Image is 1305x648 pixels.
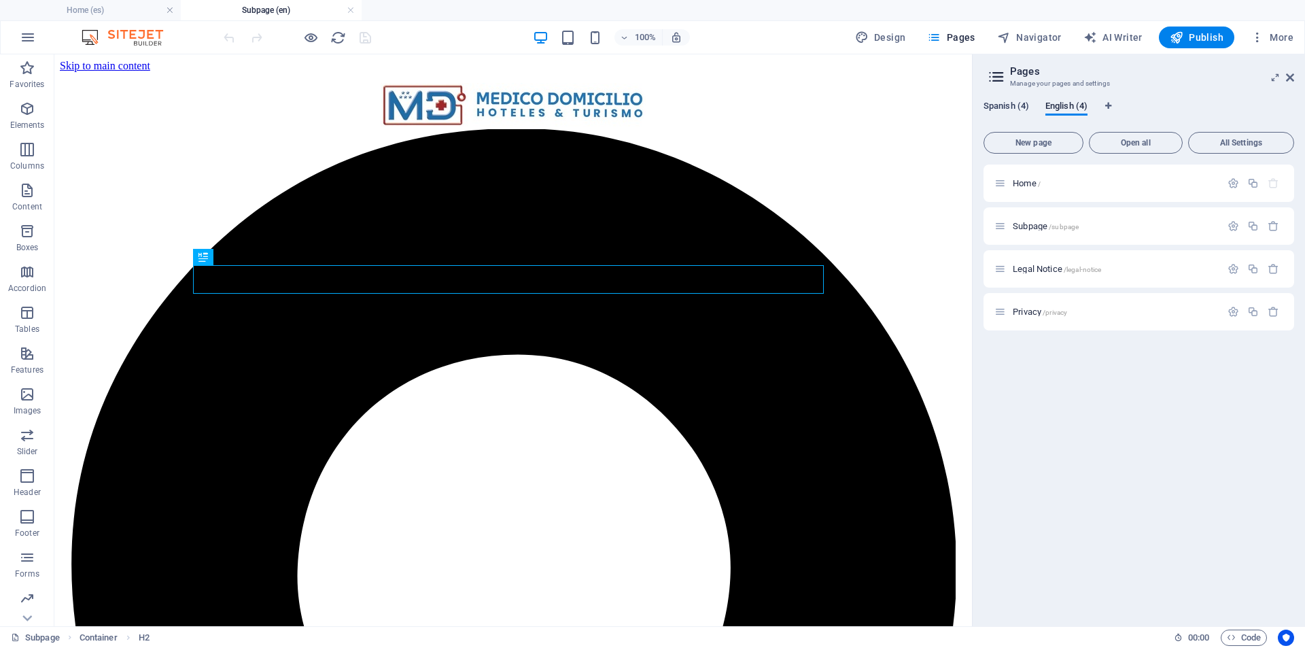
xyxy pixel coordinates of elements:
[1013,307,1067,317] span: Click to open page
[1089,132,1183,154] button: Open all
[16,242,39,253] p: Boxes
[1228,220,1239,232] div: Settings
[1010,78,1267,90] h3: Manage your pages and settings
[78,29,180,46] img: Editor Logo
[80,630,118,646] span: Click to select. Double-click to edit
[997,31,1062,44] span: Navigator
[12,201,42,212] p: Content
[330,30,346,46] i: Reload page
[850,27,911,48] button: Design
[850,27,911,48] div: Design (Ctrl+Alt+Y)
[992,27,1067,48] button: Navigator
[670,31,682,44] i: On resize automatically adjust zoom level to fit chosen device.
[1159,27,1234,48] button: Publish
[1227,630,1261,646] span: Code
[1064,266,1102,273] span: /legal-notice
[1245,27,1299,48] button: More
[5,5,96,17] a: Skip to main content
[14,487,41,498] p: Header
[1221,630,1267,646] button: Code
[1278,630,1294,646] button: Usercentrics
[80,630,150,646] nav: breadcrumb
[1013,264,1101,274] span: Click to open page
[15,528,39,539] p: Footer
[1198,632,1200,643] span: :
[635,29,657,46] h6: 100%
[614,29,663,46] button: 100%
[1228,306,1239,318] div: Settings
[1247,306,1259,318] div: Duplicate
[15,324,39,335] p: Tables
[10,79,44,90] p: Favorites
[330,29,346,46] button: reload
[1013,178,1041,188] span: Home
[10,160,44,171] p: Columns
[1247,220,1259,232] div: Duplicate
[17,446,38,457] p: Slider
[990,139,1077,147] span: New page
[1095,139,1177,147] span: Open all
[1247,177,1259,189] div: Duplicate
[1009,265,1221,273] div: Legal Notice/legal-notice
[1268,177,1279,189] div: The startpage cannot be deleted
[1009,222,1221,231] div: Subpage/subpage
[1268,306,1279,318] div: Remove
[1043,309,1067,316] span: /privacy
[1009,307,1221,316] div: Privacy/privacy
[922,27,980,48] button: Pages
[181,3,362,18] h4: Subpage (en)
[1170,31,1223,44] span: Publish
[15,568,39,579] p: Forms
[984,132,1083,154] button: New page
[1174,630,1210,646] h6: Session time
[984,98,1029,117] span: Spanish (4)
[1078,27,1148,48] button: AI Writer
[1228,177,1239,189] div: Settings
[1251,31,1293,44] span: More
[11,630,60,646] a: Click to cancel selection. Double-click to open Pages
[8,609,46,620] p: Marketing
[302,29,319,46] button: Click here to leave preview mode and continue editing
[927,31,975,44] span: Pages
[1010,65,1294,78] h2: Pages
[1268,220,1279,232] div: Remove
[10,120,45,131] p: Elements
[11,364,43,375] p: Features
[1247,263,1259,275] div: Duplicate
[1083,31,1143,44] span: AI Writer
[1194,139,1288,147] span: All Settings
[1188,630,1209,646] span: 00 00
[1049,223,1079,231] span: /subpage
[1228,263,1239,275] div: Settings
[855,31,906,44] span: Design
[1045,98,1087,117] span: English (4)
[1013,221,1079,231] span: Subpage
[984,101,1294,126] div: Language Tabs
[139,630,150,646] span: Click to select. Double-click to edit
[14,405,41,416] p: Images
[1188,132,1294,154] button: All Settings
[1009,179,1221,188] div: Home/
[1038,180,1041,188] span: /
[1268,263,1279,275] div: Remove
[8,283,46,294] p: Accordion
